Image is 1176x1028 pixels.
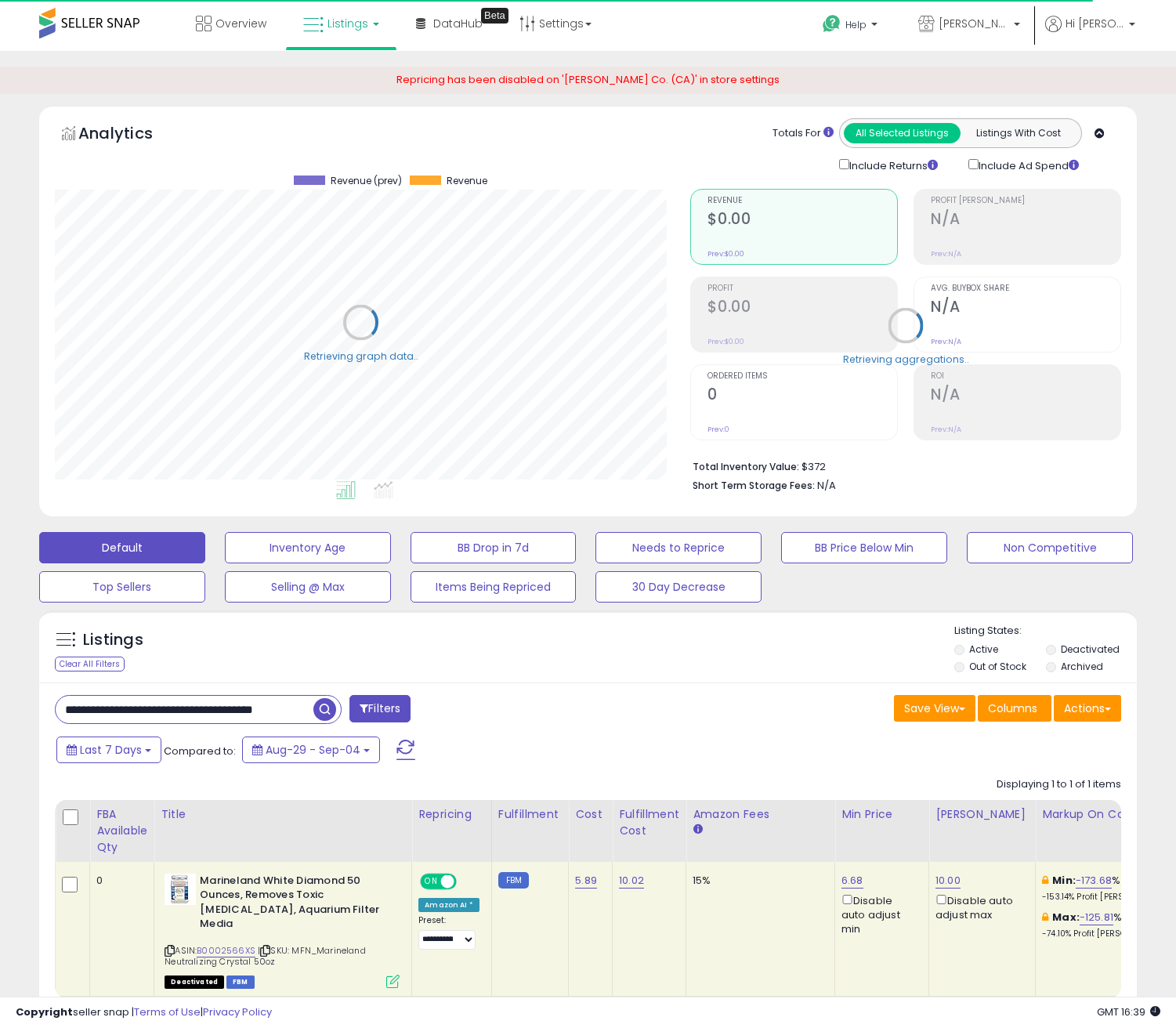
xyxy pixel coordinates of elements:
[894,695,975,722] button: Save View
[967,532,1133,563] button: Non Competitive
[841,806,922,823] div: Min Price
[16,1005,272,1020] div: seller snap | |
[954,624,1137,639] p: Listing States:
[1097,1004,1160,1019] span: 2025-09-12 16:39 GMT
[1080,910,1113,925] a: -125.81
[481,8,508,24] div: Tooltip anchor
[619,806,679,839] div: Fulfillment Cost
[1061,660,1103,673] label: Archived
[1042,928,1172,939] p: -74.10% Profit [PERSON_NAME]
[454,874,479,888] span: OFF
[55,657,125,671] div: Clear All Filters
[939,16,1009,31] span: [PERSON_NAME] Co.
[498,872,529,889] small: FBM
[165,944,365,968] span: | SKU: MFN_Marineland Neutralizing Crystal 50oz
[822,14,841,34] i: Get Help
[226,976,255,989] span: FBM
[693,874,823,888] div: 15%
[969,642,998,656] label: Active
[988,700,1037,716] span: Columns
[935,873,961,889] a: 10.00
[1052,873,1076,888] b: Min:
[843,353,969,367] div: Retrieving aggregations..
[845,18,867,31] span: Help
[134,1004,201,1019] a: Terms of Use
[841,892,917,937] div: Disable auto adjust min
[39,532,205,563] button: Default
[1061,642,1120,656] label: Deactivated
[327,16,368,31] span: Listings
[215,16,266,31] span: Overview
[1076,873,1112,889] a: -173.68
[96,806,147,856] div: FBA Available Qty
[810,2,893,51] a: Help
[498,806,562,823] div: Fulfillment
[165,874,400,986] div: ASIN:
[83,629,143,651] h5: Listings
[418,806,485,823] div: Repricing
[200,874,390,936] b: Marineland White Diamond 50 Ounces, Removes Toxic [MEDICAL_DATA], Aquarium Filter Media
[56,737,161,763] button: Last 7 Days
[411,571,577,603] button: Items Being Repriced
[266,742,360,758] span: Aug-29 - Sep-04
[411,532,577,563] button: BB Drop in 7d
[827,156,957,174] div: Include Returns
[164,744,236,758] span: Compared to:
[935,892,1023,922] div: Disable auto adjust max
[693,823,702,837] small: Amazon Fees.
[16,1004,73,1019] strong: Copyright
[433,16,483,31] span: DataHub
[161,806,405,823] div: Title
[969,660,1026,673] label: Out of Stock
[1042,874,1172,903] div: %
[997,777,1121,792] div: Displaying 1 to 1 of 1 items
[693,806,828,823] div: Amazon Fees
[595,571,762,603] button: 30 Day Decrease
[418,915,479,950] div: Preset:
[304,349,418,364] div: Retrieving graph data..
[1052,910,1080,925] b: Max:
[1042,892,1172,903] p: -153.14% Profit [PERSON_NAME]
[1045,16,1135,51] a: Hi [PERSON_NAME]
[39,571,205,603] button: Top Sellers
[165,976,224,989] span: All listings that are unavailable for purchase on Amazon for any reason other than out-of-stock
[422,874,441,888] span: ON
[1042,910,1172,939] div: %
[957,156,1104,174] div: Include Ad Spend
[96,874,142,888] div: 0
[844,123,961,143] button: All Selected Listings
[396,72,780,87] span: Repricing has been disabled on '[PERSON_NAME] Co. (CA)' in store settings
[242,737,380,763] button: Aug-29 - Sep-04
[619,873,644,889] a: 10.02
[1054,695,1121,722] button: Actions
[78,122,183,148] h5: Analytics
[841,873,863,889] a: 6.68
[935,806,1029,823] div: [PERSON_NAME]
[225,532,391,563] button: Inventory Age
[595,532,762,563] button: Needs to Reprice
[1066,16,1124,31] span: Hi [PERSON_NAME]
[203,1004,272,1019] a: Privacy Policy
[225,571,391,603] button: Selling @ Max
[781,532,947,563] button: BB Price Below Min
[349,695,411,722] button: Filters
[575,806,606,823] div: Cost
[418,898,479,912] div: Amazon AI *
[773,126,834,141] div: Totals For
[575,873,597,889] a: 5.89
[80,742,142,758] span: Last 7 Days
[165,874,196,905] img: 411q8cxAn0L._SL40_.jpg
[960,123,1076,143] button: Listings With Cost
[197,944,255,957] a: B0002566XS
[978,695,1051,722] button: Columns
